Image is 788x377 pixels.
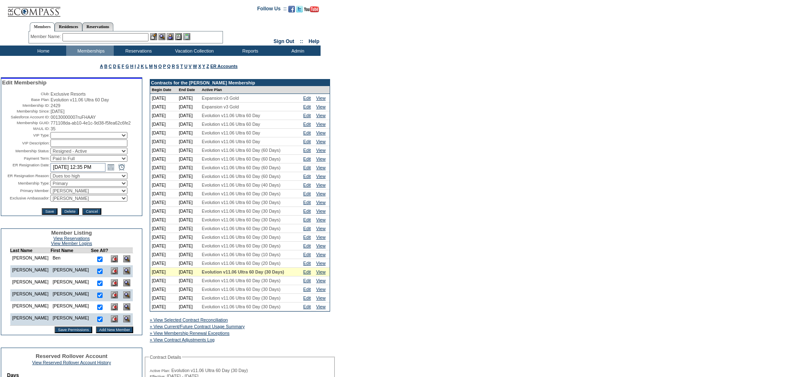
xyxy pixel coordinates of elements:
input: Add New Member [96,327,134,333]
span: Evolution v11.06 Ultra 60 Day (30 Days) [202,287,280,292]
a: Z [206,64,209,69]
span: Evolution v11.06 Ultra 60 Day (20 Days) [202,261,280,266]
span: Evolution v11.06 Ultra 60 Day [50,97,109,102]
span: Evolution v11.06 Ultra 60 Day (30 Days) [202,278,280,283]
a: View [316,122,326,127]
td: Base Plan: [2,97,50,102]
a: O [158,64,162,69]
a: Edit [303,226,311,231]
a: Open the time view popup. [117,163,126,172]
td: [DATE] [177,242,200,250]
a: View [316,269,326,274]
td: End Date [177,86,200,94]
img: View Dashboard [123,279,130,286]
td: Home [19,46,66,56]
span: Evolution v11.06 Ultra 60 Day (30 Days) [202,243,280,248]
td: [DATE] [150,294,177,303]
td: [DATE] [150,111,177,120]
a: View [316,139,326,144]
img: View Dashboard [123,291,130,298]
td: [DATE] [177,146,200,155]
span: Evolution v11.06 Ultra 60 Day (30 Days) [202,191,280,196]
a: R [172,64,175,69]
td: Membership GUID: [2,120,50,125]
td: [DATE] [150,276,177,285]
td: [DATE] [150,224,177,233]
span: Active Plan: [150,368,170,373]
td: Salesforce Account ID: [2,115,50,120]
td: [DATE] [150,207,177,216]
td: [DATE] [150,94,177,103]
a: C [109,64,112,69]
a: Edit [303,278,311,283]
a: Edit [303,182,311,187]
span: 35 [50,126,55,131]
td: [DATE] [177,285,200,294]
td: [DATE] [150,146,177,155]
td: [DATE] [150,250,177,259]
td: [DATE] [177,303,200,311]
td: [PERSON_NAME] [50,277,91,289]
a: View [316,113,326,118]
span: 00130000007ruFHAAY [50,115,96,120]
a: ER Accounts [210,64,237,69]
a: View [316,148,326,153]
td: [DATE] [177,120,200,129]
a: Y [202,64,205,69]
a: Subscribe to our YouTube Channel [304,8,319,13]
td: [PERSON_NAME] [10,265,50,277]
td: [DATE] [150,198,177,207]
td: [DATE] [177,111,200,120]
td: Membership Type: [2,180,50,187]
span: Edit Membership [2,79,46,86]
span: Evolution v11.06 Ultra 60 Day (30 Day) [171,368,248,373]
td: [DATE] [177,103,200,111]
td: [DATE] [177,276,200,285]
td: [PERSON_NAME] [10,313,50,326]
span: Evolution v11.06 Ultra 60 Day (30 Days) [202,269,284,274]
td: [DATE] [150,303,177,311]
a: D [113,64,116,69]
a: View [316,182,326,187]
td: Memberships [66,46,114,56]
a: Reservations [82,22,113,31]
span: 771108da-ab10-4e1c-9d38-f5fea62c6fe2 [50,120,131,125]
input: Save [42,208,57,215]
span: Evolution v11.06 Ultra 60 Day [202,122,260,127]
a: Edit [303,295,311,300]
span: Evolution v11.06 Ultra 60 Day [202,113,260,118]
span: Evolution v11.06 Ultra 60 Day (40 Days) [202,182,280,187]
td: Vacation Collection [161,46,225,56]
a: Help [309,38,319,44]
td: [DATE] [177,216,200,224]
td: [DATE] [177,198,200,207]
input: Save Permissions [55,327,92,333]
td: [DATE] [150,216,177,224]
td: [PERSON_NAME] [50,265,91,277]
a: View [316,243,326,248]
span: Evolution v11.06 Ultra 60 Day (30 Days) [202,304,280,309]
span: Evolution v11.06 Ultra 60 Day (10 Days) [202,252,280,257]
td: Reservations [114,46,161,56]
td: [DATE] [177,155,200,163]
td: [DATE] [177,268,200,276]
span: Evolution v11.06 Ultra 60 Day (60 Days) [202,174,280,179]
a: N [154,64,157,69]
span: Member Listing [51,230,92,236]
a: Edit [303,217,311,222]
td: [DATE] [177,94,200,103]
td: Membership ID: [2,103,50,108]
td: [PERSON_NAME] [10,301,50,313]
span: Evolution v11.06 Ultra 60 Day (30 Days) [202,200,280,205]
img: View Dashboard [123,303,130,310]
td: Membership Since: [2,109,50,114]
td: [DATE] [150,181,177,190]
img: Delete [111,291,118,298]
a: M [149,64,153,69]
td: [DATE] [177,129,200,137]
a: Edit [303,287,311,292]
a: View [316,191,326,196]
td: [PERSON_NAME] [50,289,91,301]
a: Edit [303,113,311,118]
a: E [117,64,120,69]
